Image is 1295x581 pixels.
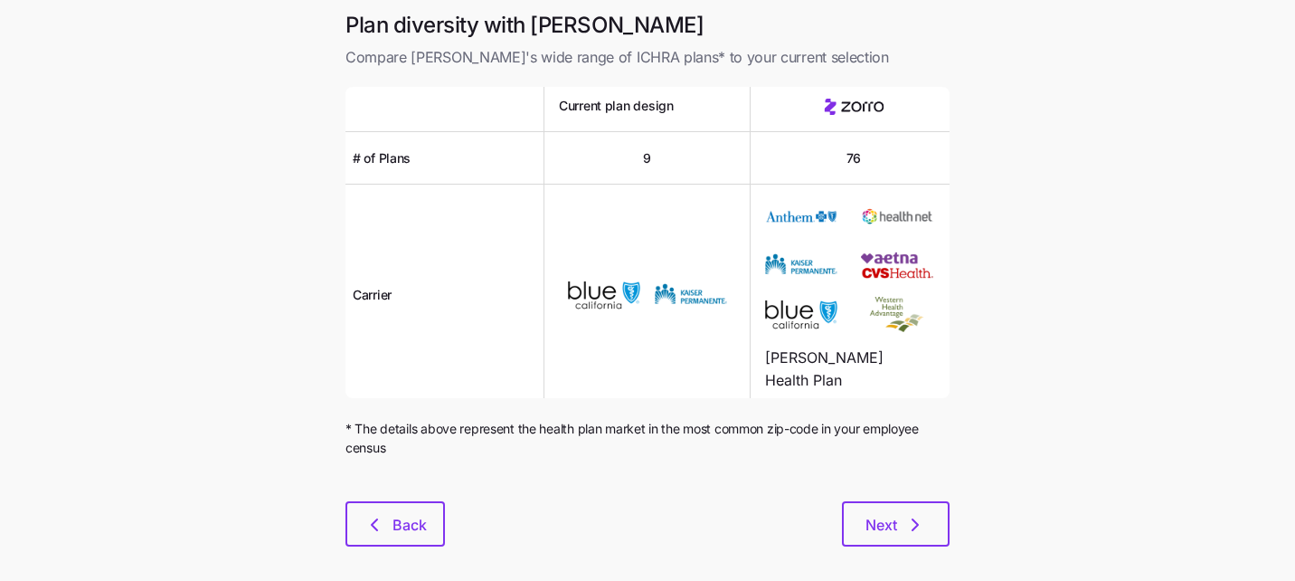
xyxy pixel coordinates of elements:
[846,149,861,167] span: 76
[655,278,727,312] img: Carrier
[861,248,933,282] img: Carrier
[842,501,950,547] button: Next
[568,278,640,312] img: Carrier
[345,46,950,69] span: Compare [PERSON_NAME]'s wide range of ICHRA plans* to your current selection
[861,199,933,233] img: Carrier
[765,347,888,392] span: [PERSON_NAME] Health Plan
[765,297,837,331] img: Carrier
[643,149,651,167] span: 9
[861,297,933,331] img: Carrier
[345,11,950,39] h1: Plan diversity with [PERSON_NAME]
[765,199,837,233] img: Carrier
[345,501,445,547] button: Back
[353,149,411,167] span: # of Plans
[345,420,950,457] span: * The details above represent the health plan market in the most common zip-code in your employee...
[353,286,392,304] span: Carrier
[392,514,427,536] span: Back
[865,514,897,536] span: Next
[559,97,674,115] span: Current plan design
[765,248,837,282] img: Carrier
